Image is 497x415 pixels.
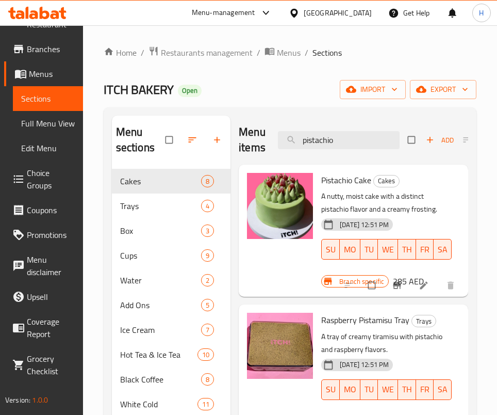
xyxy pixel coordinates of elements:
[312,46,342,59] span: Sections
[386,274,410,297] button: Branch-specific-item
[120,249,201,262] span: Cups
[257,46,260,59] li: /
[418,83,468,96] span: export
[321,330,452,356] p: A tray of creamy tiramisu with pistachio and raspberry flavors.
[120,348,197,361] span: Hot Tea & Ice Tea
[305,46,308,59] li: /
[148,46,253,59] a: Restaurants management
[321,379,340,400] button: SU
[27,353,75,377] span: Grocery Checklist
[178,85,202,97] div: Open
[27,204,75,216] span: Coupons
[420,382,429,397] span: FR
[335,277,388,286] span: Branch specific
[4,284,83,309] a: Upsell
[116,124,165,155] h2: Menu sections
[378,239,398,260] button: WE
[374,175,399,187] span: Cakes
[201,324,214,336] div: items
[321,312,409,328] span: Raspberry Pistamisu Tray
[27,6,75,30] span: Edit Restaurant
[416,239,434,260] button: FR
[340,379,360,400] button: MO
[198,350,213,360] span: 10
[5,393,30,407] span: Version:
[202,375,213,385] span: 8
[426,134,454,146] span: Add
[382,242,394,257] span: WE
[326,382,336,397] span: SU
[202,251,213,261] span: 9
[104,46,137,59] a: Home
[112,367,230,392] div: Black Coffee8
[104,78,174,101] span: ITCH BAKERY
[112,243,230,268] div: Cups9
[344,242,356,257] span: MO
[247,313,313,379] img: Raspberry Pistamisu Tray
[402,382,412,397] span: TH
[398,239,416,260] button: TH
[326,242,336,257] span: SU
[419,280,431,291] a: Edit menu item
[378,379,398,400] button: WE
[4,309,83,346] a: Coverage Report
[321,190,452,216] p: A nutty, moist cake with a distinct pistachio flavor and a creamy frosting.
[373,175,400,187] div: Cakes
[382,382,394,397] span: WE
[32,393,48,407] span: 1.0.0
[202,201,213,211] span: 4
[120,299,201,311] span: Add Ons
[120,225,201,237] span: Box
[4,37,83,61] a: Branches
[4,247,83,284] a: Menu disclaimer
[4,198,83,222] a: Coupons
[278,131,400,149] input: search
[120,274,201,286] span: Water
[202,325,213,335] span: 7
[120,373,201,386] span: Black Coffee
[27,253,75,278] span: Menu disclaimer
[120,175,201,187] span: Cakes
[360,379,378,400] button: TU
[202,226,213,236] span: 3
[423,132,456,148] button: Add
[439,274,464,297] button: delete
[104,46,476,59] nav: breadcrumb
[438,242,448,257] span: SA
[13,111,83,136] a: Full Menu View
[181,129,206,151] span: Sort sections
[112,342,230,367] div: Hot Tea & Ice Tea10
[198,400,213,409] span: 11
[239,124,266,155] h2: Menu items
[112,169,230,194] div: Cakes8
[159,130,181,150] span: Select all sections
[4,346,83,384] a: Grocery Checklist
[321,239,340,260] button: SU
[398,379,416,400] button: TH
[120,324,201,336] span: Ice Cream
[434,379,452,400] button: SA
[206,129,230,151] button: Add section
[264,46,301,59] a: Menus
[321,172,371,188] span: Pistachio Cake
[416,379,434,400] button: FR
[29,68,75,80] span: Menus
[112,268,230,293] div: Water2
[141,46,144,59] li: /
[360,239,378,260] button: TU
[21,117,75,130] span: Full Menu View
[336,360,393,370] span: [DATE] 12:51 PM
[348,83,397,96] span: import
[4,222,83,247] a: Promotions
[4,161,83,198] a: Choice Groups
[410,80,476,99] button: export
[247,173,313,239] img: Pistachio Cake
[202,177,213,186] span: 8
[479,7,484,19] span: H
[112,293,230,317] div: Add Ons5
[192,7,255,19] div: Menu-management
[202,276,213,285] span: 2
[21,92,75,105] span: Sections
[438,382,448,397] span: SA
[112,194,230,218] div: Trays4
